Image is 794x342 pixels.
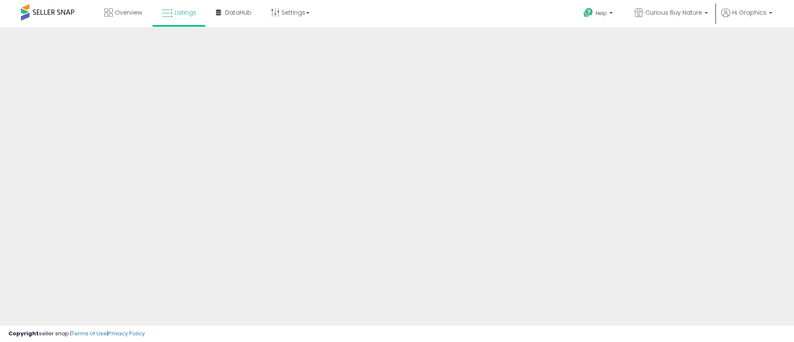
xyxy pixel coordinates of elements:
a: Privacy Policy [108,329,145,337]
span: Curious Buy Nature [645,8,702,17]
span: Listings [175,8,196,17]
a: Terms of Use [71,329,107,337]
span: Overview [115,8,142,17]
a: Hi Graphics [721,8,772,27]
span: DataHub [225,8,251,17]
div: seller snap | | [8,330,145,338]
span: Hi Graphics [732,8,766,17]
span: Help [596,10,607,17]
strong: Copyright [8,329,39,337]
a: Help [577,1,621,27]
i: Get Help [583,8,594,18]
